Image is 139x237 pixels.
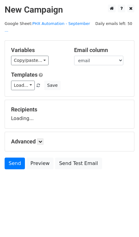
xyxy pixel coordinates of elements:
[11,138,128,145] h5: Advanced
[74,47,128,54] h5: Email column
[44,81,60,90] button: Save
[5,158,25,169] a: Send
[11,71,38,78] a: Templates
[55,158,102,169] a: Send Test Email
[11,81,35,90] a: Load...
[93,21,134,26] a: Daily emails left: 50
[5,5,134,15] h2: New Campaign
[11,106,128,122] div: Loading...
[11,106,128,113] h5: Recipients
[11,47,65,54] h5: Variables
[93,20,134,27] span: Daily emails left: 50
[11,56,49,65] a: Copy/paste...
[5,21,90,33] small: Google Sheet:
[5,21,90,33] a: PHX Automation - September ...
[26,158,54,169] a: Preview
